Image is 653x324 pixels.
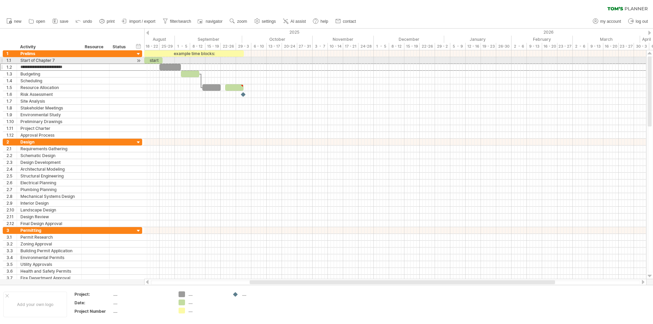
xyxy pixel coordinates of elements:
[20,227,78,234] div: Permitting
[6,91,17,98] div: 1.6
[634,43,649,50] div: 30 - 3
[188,308,225,313] div: ....
[107,19,115,24] span: print
[20,275,78,281] div: Fire Department Approval
[6,166,17,172] div: 2.4
[20,166,78,172] div: Architectural Modeling
[113,300,170,306] div: ....
[6,132,17,138] div: 1.12
[311,17,330,26] a: help
[6,193,17,200] div: 2.8
[242,36,313,43] div: October 2025
[20,139,78,145] div: Design
[603,43,619,50] div: 16 - 20
[6,200,17,206] div: 2.9
[527,43,542,50] div: 9 - 13
[496,43,512,50] div: 26-30
[20,132,78,138] div: Approval Process
[6,57,17,64] div: 1.1
[236,43,251,50] div: 29 - 3
[197,17,224,26] a: navigator
[557,43,573,50] div: 23 - 27
[120,17,157,26] a: import / export
[313,36,374,43] div: November 2025
[113,44,128,50] div: Status
[20,207,78,213] div: Landscape Design
[20,234,78,240] div: Permit Research
[343,43,358,50] div: 17 - 21
[20,268,78,274] div: Health and Safety Permits
[6,241,17,247] div: 3.2
[6,227,17,234] div: 3
[512,43,527,50] div: 2 - 6
[6,268,17,274] div: 3.6
[20,180,78,186] div: Electrical Planning
[20,214,78,220] div: Design Review
[253,17,278,26] a: settings
[51,17,70,26] a: save
[74,291,112,297] div: Project:
[374,36,444,43] div: December 2025
[262,19,276,24] span: settings
[251,43,267,50] div: 6 - 10
[6,159,17,166] div: 2.3
[36,19,45,24] span: open
[282,43,297,50] div: 20-24
[450,43,466,50] div: 5 - 9
[6,254,17,261] div: 3.4
[466,43,481,50] div: 12 - 16
[20,254,78,261] div: Environmental Permits
[6,234,17,240] div: 3.1
[20,71,78,77] div: Budgeting
[20,98,78,104] div: Site Analysis
[20,125,78,132] div: Project Charter
[444,36,512,43] div: January 2026
[358,43,374,50] div: 24-28
[60,19,68,24] span: save
[328,43,343,50] div: 10 - 14
[20,159,78,166] div: Design Development
[435,43,450,50] div: 29 - 2
[161,17,193,26] a: filter/search
[420,43,435,50] div: 22-26
[6,118,17,125] div: 1.10
[512,36,573,43] div: February 2026
[228,17,249,26] a: zoom
[588,43,603,50] div: 9 - 13
[20,186,78,193] div: Plumbing Planning
[20,261,78,268] div: Utility Approvals
[190,43,205,50] div: 8 - 12
[20,118,78,125] div: Preliminary Drawings
[334,17,358,26] a: contact
[113,291,170,297] div: ....
[129,19,155,24] span: import / export
[6,105,17,111] div: 1.8
[6,84,17,91] div: 1.5
[343,19,356,24] span: contact
[206,19,222,24] span: navigator
[6,180,17,186] div: 2.6
[6,220,17,227] div: 2.12
[20,152,78,159] div: Schematic Design
[6,112,17,118] div: 1.9
[144,50,244,57] div: example time blocks:
[542,43,557,50] div: 16 - 20
[20,57,78,64] div: Start of Chapter 7
[281,17,308,26] a: AI assist
[74,308,112,314] div: Project Number
[20,84,78,91] div: Resource Allocation
[242,291,279,297] div: ....
[113,308,170,314] div: ....
[619,43,634,50] div: 23 - 27
[3,292,67,317] div: Add your own logo
[98,17,117,26] a: print
[5,17,23,26] a: new
[6,98,17,104] div: 1.7
[83,19,92,24] span: undo
[188,291,225,297] div: ....
[20,78,78,84] div: Scheduling
[20,220,78,227] div: Final Design Approval
[626,17,650,26] a: log out
[6,146,17,152] div: 2.1
[320,19,328,24] span: help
